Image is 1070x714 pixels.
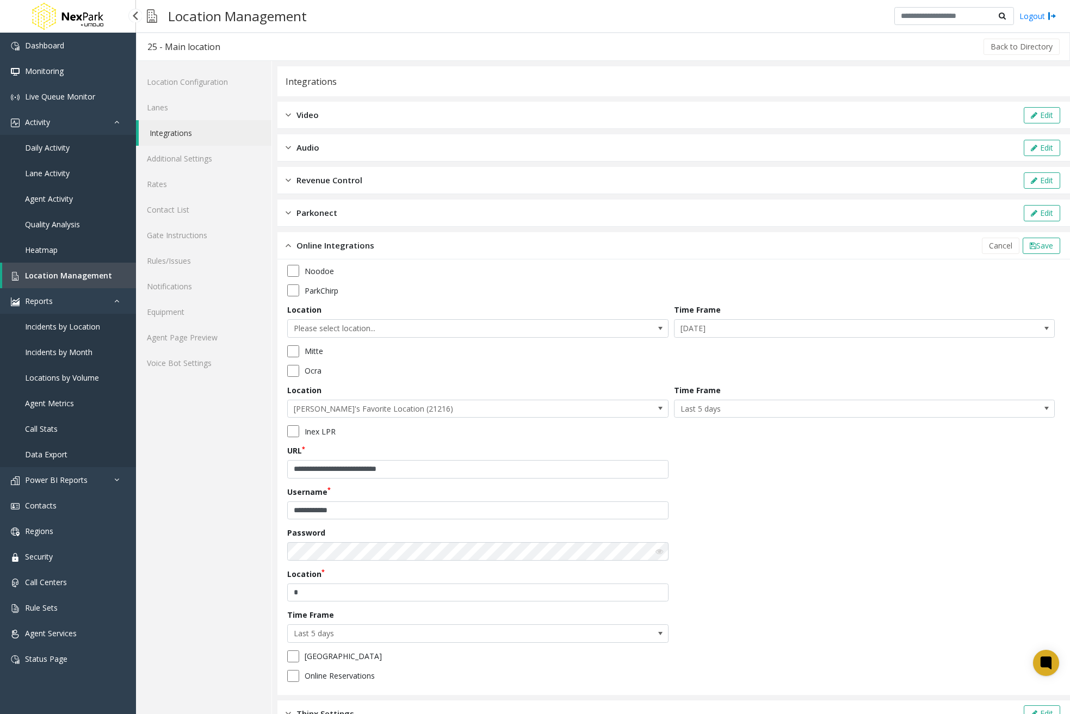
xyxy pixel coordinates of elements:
[25,168,70,178] span: Lane Activity
[296,141,319,154] span: Audio
[136,248,271,274] a: Rules/Issues
[982,238,1019,254] button: Cancel
[25,449,67,460] span: Data Export
[25,654,67,664] span: Status Page
[136,274,271,299] a: Notifications
[25,475,88,485] span: Power BI Reports
[305,670,375,681] label: Online Reservations
[287,568,325,580] label: Location
[25,91,95,102] span: Live Queue Monitor
[25,526,53,536] span: Regions
[305,265,334,277] label: Noodoe
[305,365,321,376] label: Ocra
[25,628,77,638] span: Agent Services
[25,603,58,613] span: Rule Sets
[25,142,70,153] span: Daily Activity
[674,304,721,315] label: Time Frame
[136,146,271,171] a: Additional Settings
[296,109,319,121] span: Video
[305,426,336,437] label: Inex LPR
[296,239,374,252] span: Online Integrations
[286,239,291,252] img: opened
[25,551,53,562] span: Security
[286,109,291,121] img: closed
[286,141,291,154] img: closed
[11,579,20,587] img: 'icon'
[25,40,64,51] span: Dashboard
[287,384,321,396] label: Location
[25,219,80,229] span: Quality Analysis
[11,630,20,638] img: 'icon'
[11,502,20,511] img: 'icon'
[11,272,20,281] img: 'icon'
[1036,240,1053,251] span: Save
[286,74,337,89] div: Integrations
[11,604,20,613] img: 'icon'
[296,207,337,219] span: Parkonect
[25,66,64,76] span: Monitoring
[136,222,271,248] a: Gate Instructions
[1024,172,1060,189] button: Edit
[305,345,323,357] label: Mitte
[136,171,271,197] a: Rates
[287,609,334,620] label: Time Frame
[136,197,271,222] a: Contact List
[163,3,312,29] h3: Location Management
[1019,10,1056,22] a: Logout
[296,174,362,187] span: Revenue Control
[136,95,271,120] a: Lanes
[11,42,20,51] img: 'icon'
[25,398,74,408] span: Agent Metrics
[147,3,157,29] img: pageIcon
[11,553,20,562] img: 'icon'
[11,476,20,485] img: 'icon'
[674,384,721,396] label: Time Frame
[287,445,305,456] label: URL
[11,297,20,306] img: 'icon'
[288,400,592,418] span: [PERSON_NAME]'s Favorite Location (21216)
[25,194,73,204] span: Agent Activity
[1023,238,1060,254] button: Save
[11,655,20,664] img: 'icon'
[675,400,979,418] span: Last 5 days
[305,285,338,296] label: ParkChirp
[25,424,58,434] span: Call Stats
[147,40,220,54] div: 25 - Main location
[25,372,99,383] span: Locations by Volume
[287,319,669,338] span: NO DATA FOUND
[287,304,321,315] label: Location
[1024,205,1060,221] button: Edit
[287,486,331,498] label: Username
[989,240,1012,251] span: Cancel
[305,650,382,662] label: [GEOGRAPHIC_DATA]
[11,527,20,536] img: 'icon'
[1048,10,1056,22] img: logout
[136,299,271,325] a: Equipment
[1024,140,1060,156] button: Edit
[11,93,20,102] img: 'icon'
[25,117,50,127] span: Activity
[25,347,92,357] span: Incidents by Month
[288,625,592,642] span: Last 5 days
[288,320,592,337] span: Please select location...
[25,577,67,587] span: Call Centers
[25,500,57,511] span: Contacts
[136,69,271,95] a: Location Configuration
[139,120,271,146] a: Integrations
[287,527,325,538] label: Password
[286,207,291,219] img: closed
[286,174,291,187] img: closed
[25,270,112,281] span: Location Management
[25,321,100,332] span: Incidents by Location
[136,325,271,350] a: Agent Page Preview
[136,350,271,376] a: Voice Bot Settings
[11,119,20,127] img: 'icon'
[984,39,1060,55] button: Back to Directory
[675,320,979,337] span: [DATE]
[2,263,136,288] a: Location Management
[25,296,53,306] span: Reports
[25,245,58,255] span: Heatmap
[1024,107,1060,123] button: Edit
[11,67,20,76] img: 'icon'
